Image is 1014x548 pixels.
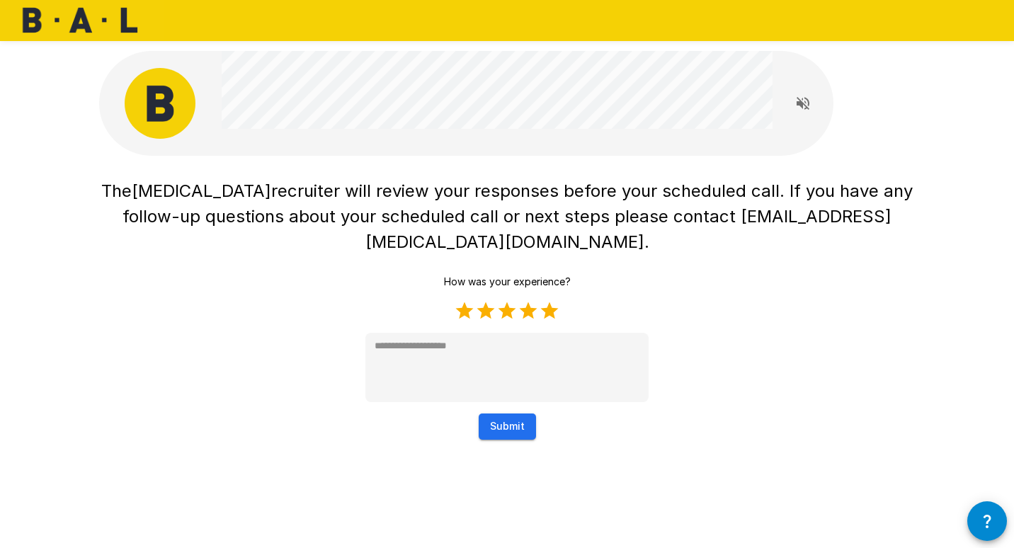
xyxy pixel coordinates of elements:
p: How was your experience? [444,275,571,289]
span: recruiter will review your responses before your scheduled call. If you have any follow-up questi... [123,181,918,252]
img: bal_avatar.png [125,68,195,139]
button: Submit [479,413,536,440]
span: The [101,181,132,201]
span: [MEDICAL_DATA] [132,181,271,201]
button: Read questions aloud [789,89,817,118]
